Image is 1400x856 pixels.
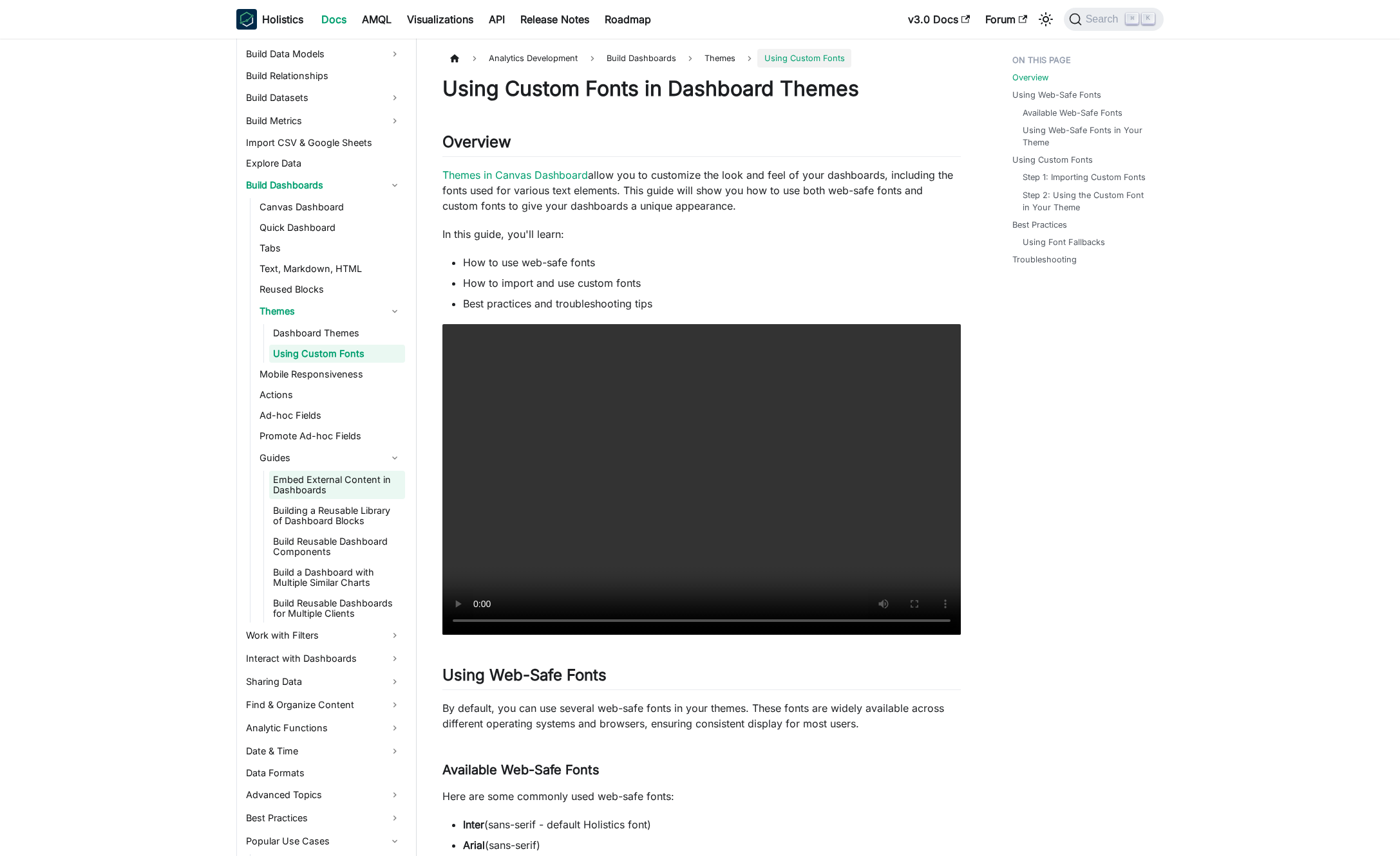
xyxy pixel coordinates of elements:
a: Advanced Topics [242,785,405,805]
li: How to import and use custom fonts [463,275,961,291]
kbd: K [1142,13,1155,24]
a: HolisticsHolistics [236,9,303,30]
a: Import CSV & Google Sheets [242,134,405,152]
span: Using Custom Fonts [757,49,851,68]
strong: Inter [463,818,484,831]
a: Themes in Canvas Dashboard [442,168,588,181]
a: Tabs [256,239,405,257]
strong: Arial [463,839,485,851]
h1: Using Custom Fonts in Dashboard Themes [442,76,961,102]
nav: Breadcrumbs [442,49,961,68]
a: Roadmap [597,9,659,30]
li: (sans-serif - default Holistics font) [463,817,961,832]
a: Building a Reusable Library of Dashboard Blocks [269,502,405,530]
h2: Using Web-Safe Fonts [442,666,961,690]
a: Build Reusable Dashboards for Multiple Clients [269,594,405,623]
a: Overview [1012,71,1048,84]
a: Build Data Models [242,44,405,64]
a: Build Dashboards [242,175,405,196]
b: Holistics [262,12,303,27]
a: Popular Use Cases [242,831,405,851]
a: Date & Time [242,741,405,761]
a: AMQL [354,9,399,30]
a: Build a Dashboard with Multiple Similar Charts [269,563,405,592]
span: Analytics Development [482,49,584,68]
a: Interact with Dashboards [242,648,405,669]
a: Using Custom Fonts [1012,154,1093,166]
a: Release Notes [513,9,597,30]
a: Canvas Dashboard [256,198,405,216]
a: v3.0 Docs [900,9,978,30]
a: Quick Dashboard [256,219,405,237]
a: Text, Markdown, HTML [256,260,405,278]
a: Step 1: Importing Custom Fonts [1023,171,1146,183]
span: Build Dashboards [600,49,683,68]
a: Best Practices [1012,219,1067,231]
a: Find & Organize Content [242,695,405,715]
a: Using Web-Safe Fonts [1012,89,1101,101]
video: Your browser does not support embedding video, but you can . [442,324,961,635]
h3: Available Web-Safe Fonts [442,762,961,778]
a: Mobile Responsiveness [256,365,405,383]
button: Switch between dark and light mode (currently light mode) [1036,9,1056,30]
a: Ad-hoc Fields [256,406,405,424]
a: Docs [314,9,354,30]
a: Work with Filters [242,625,405,646]
kbd: ⌘ [1126,13,1139,24]
a: Build Datasets [242,87,405,108]
a: Reused Blocks [256,280,405,298]
a: Dashboard Themes [269,324,405,342]
li: How to use web-safe fonts [463,255,961,270]
h2: Overview [442,132,961,157]
a: Home page [442,49,467,68]
a: Visualizations [399,9,481,30]
a: Using Web-Safe Fonts in Your Theme [1023,124,1151,149]
a: Build Metrics [242,111,405,131]
a: Themes [256,301,405,322]
a: API [481,9,513,30]
a: Using Font Fallbacks [1023,236,1105,248]
li: Best practices and troubleshooting tips [463,296,961,311]
a: Data Formats [242,764,405,782]
a: Explore Data [242,154,405,172]
a: Promote Ad-hoc Fields [256,427,405,445]
nav: Docs sidebar [223,39,417,856]
a: Actions [256,386,405,404]
a: Step 2: Using the Custom Font in Your Theme [1023,189,1151,214]
p: allow you to customize the look and feel of your dashboards, including the fonts used for various... [442,167,961,214]
a: Available Web-Safe Fonts [1023,107,1122,119]
button: Search (Command+K) [1064,8,1164,31]
p: In this guide, you'll learn: [442,226,961,242]
a: Build Relationships [242,67,405,85]
a: Sharing Data [242,671,405,692]
a: Forum [978,9,1035,30]
a: Embed External Content in Dashboards [269,471,405,499]
li: (sans-serif) [463,837,961,853]
p: Here are some commonly used web-safe fonts: [442,788,961,804]
a: Build Reusable Dashboard Components [269,533,405,561]
a: Guides [256,448,405,468]
span: Search [1082,14,1126,25]
a: Best Practices [242,808,405,828]
a: Using Custom Fonts [269,345,405,363]
span: Themes [698,49,742,68]
a: Troubleshooting [1012,253,1077,266]
a: Analytic Functions [242,718,405,738]
p: By default, you can use several web-safe fonts in your themes. These fonts are widely available a... [442,700,961,731]
img: Holistics [236,9,257,30]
